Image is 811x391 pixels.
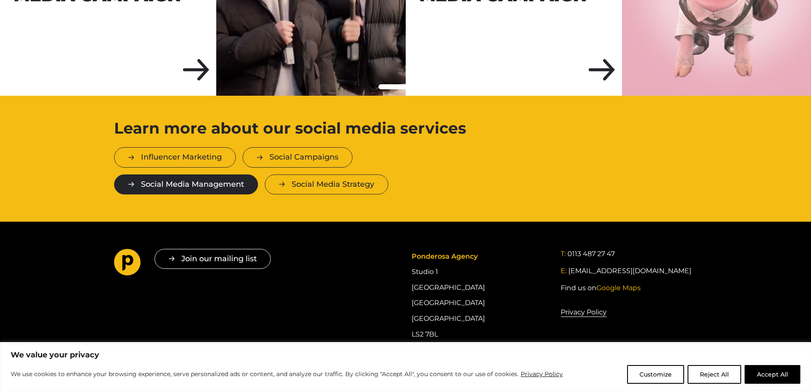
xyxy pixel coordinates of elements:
a: [EMAIL_ADDRESS][DOMAIN_NAME] [568,266,691,276]
a: Privacy Policy [520,369,563,379]
span: E: [561,267,567,275]
button: Customize [627,365,684,384]
h2: Learn more about our social media services [114,123,499,134]
span: T: [561,250,566,258]
a: Social Media Strategy [265,174,388,194]
p: We use cookies to enhance your browsing experience, serve personalized ads or content, and analyz... [11,369,563,379]
a: Go to homepage [114,249,141,279]
button: Accept All [745,365,800,384]
a: Privacy Policy [561,307,607,318]
a: 0113 487 27 47 [567,249,615,259]
a: Find us onGoogle Maps [561,283,641,293]
a: Social Campaigns [243,147,352,167]
button: Reject All [688,365,741,384]
div: Studio 1 [GEOGRAPHIC_DATA] [GEOGRAPHIC_DATA] [GEOGRAPHIC_DATA] LS2 7BL [412,249,548,342]
a: Social Media Management [114,174,258,194]
span: Ponderosa Agency [412,252,478,260]
p: We value your privacy [11,350,800,360]
span: Google Maps [596,284,641,292]
button: Join our mailing list [155,249,271,269]
a: Influencer Marketing [114,147,236,167]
